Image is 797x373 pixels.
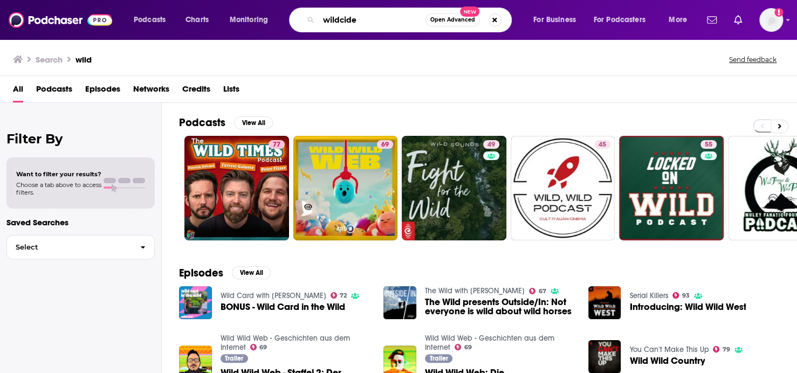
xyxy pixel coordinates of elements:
a: Wild Wild Web - Geschichten aus dem Internet [425,334,554,352]
a: The Wild presents Outside/In: Not everyone is wild about wild horses [425,298,575,316]
a: Lists [223,80,239,102]
a: You Can’t Make This Up [629,345,709,354]
button: open menu [126,11,180,29]
span: Trailer [430,355,448,362]
a: Serial Killers [629,291,668,300]
span: Want to filter your results? [16,170,101,178]
h3: Search [36,54,63,65]
span: 45 [599,140,606,150]
h2: Episodes [179,266,223,280]
span: 79 [723,347,730,352]
button: open menu [587,11,661,29]
a: PodcastsView All [179,116,273,129]
span: 55 [705,140,712,150]
a: All [13,80,23,102]
svg: Add a profile image [774,8,783,17]
a: Networks [133,80,169,102]
span: Monitoring [230,12,268,27]
a: 77 [184,136,289,240]
h3: wild [75,54,92,65]
a: 72 [331,292,347,299]
span: Open Advanced [430,17,475,23]
a: Charts [178,11,215,29]
a: 49 [402,136,506,240]
button: View All [234,116,273,129]
a: Introducing: Wild Wild West [629,302,746,312]
a: Wild Wild Web - Geschichten aus dem Internet [221,334,350,352]
span: BONUS - Wild Card in the Wild [221,302,345,312]
span: 77 [273,140,280,150]
a: Episodes [85,80,120,102]
a: 45 [511,136,615,240]
a: Podcasts [36,80,72,102]
span: Select [7,244,132,251]
span: 69 [464,345,472,350]
a: Show notifications dropdown [703,11,721,29]
span: Choose a tab above to access filters. [16,181,101,196]
img: Wild Wild Country [588,340,621,373]
a: 55 [619,136,724,240]
a: 49 [483,140,499,149]
a: 69 [250,344,267,350]
button: open menu [526,11,589,29]
button: Send feedback [726,55,780,64]
span: More [669,12,687,27]
button: open menu [222,11,282,29]
span: Podcasts [134,12,166,27]
a: The Wild with Chris Morgan [425,286,525,295]
a: 55 [700,140,717,149]
span: New [460,6,479,17]
button: Show profile menu [759,8,783,32]
span: For Podcasters [594,12,645,27]
p: Saved Searches [6,217,155,227]
a: 69 [293,136,398,240]
a: 69 [455,344,472,350]
span: 72 [340,293,347,298]
span: Logged in as TaraKennedy [759,8,783,32]
button: View All [232,266,271,279]
span: 69 [381,140,389,150]
span: Charts [185,12,209,27]
span: Trailer [225,355,243,362]
button: Open AdvancedNew [425,13,480,26]
a: Wild Card with Rachel Martin [221,291,326,300]
a: Show notifications dropdown [730,11,746,29]
div: Search podcasts, credits, & more... [299,8,522,32]
a: 77 [269,140,285,149]
a: 93 [672,292,690,299]
img: User Profile [759,8,783,32]
span: 67 [539,289,546,294]
img: Podchaser - Follow, Share and Rate Podcasts [9,10,112,30]
a: 79 [713,346,730,353]
a: 67 [529,288,546,294]
span: 49 [487,140,495,150]
a: 69 [377,140,393,149]
a: EpisodesView All [179,266,271,280]
a: 45 [594,140,610,149]
span: 69 [259,345,267,350]
span: For Business [533,12,576,27]
h2: Filter By [6,131,155,147]
span: 93 [682,293,690,298]
img: Introducing: Wild Wild West [588,286,621,319]
img: BONUS - Wild Card in the Wild [179,286,212,319]
a: Wild Wild Country [629,356,705,365]
button: Select [6,235,155,259]
img: The Wild presents Outside/In: Not everyone is wild about wild horses [383,286,416,319]
input: Search podcasts, credits, & more... [319,11,425,29]
h2: Podcasts [179,116,225,129]
a: Credits [182,80,210,102]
